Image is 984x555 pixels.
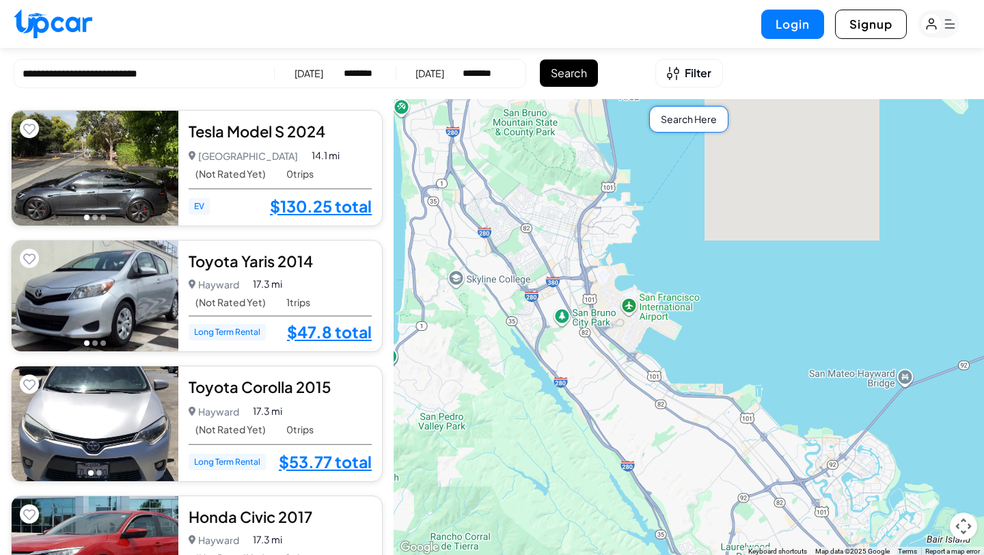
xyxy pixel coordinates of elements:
div: [DATE] [415,66,444,80]
p: Hayward [189,275,240,294]
button: Go to photo 3 [100,215,106,220]
div: [DATE] [295,66,323,80]
img: Car Image [12,241,178,351]
button: Add to favorites [20,119,39,138]
p: [GEOGRAPHIC_DATA] [189,146,299,165]
div: Toyota Yaris 2014 [189,251,372,271]
button: Signup [835,10,907,39]
span: Long Term Rental [189,454,266,470]
span: 17.3 mi [253,532,282,547]
button: Add to favorites [20,504,39,524]
p: Hayward [189,530,240,550]
button: Search [540,59,598,87]
span: (Not Rated Yet) [195,424,266,435]
span: 0 trips [286,424,314,435]
button: Go to photo 3 [100,340,106,346]
a: Report a map error [925,547,980,555]
span: EV [189,198,210,215]
div: Tesla Model S 2024 [189,121,372,141]
span: 14.1 mi [312,148,340,163]
button: Go to photo 1 [84,340,90,346]
span: 0 trips [286,168,314,180]
div: Toyota Corolla 2015 [189,377,372,397]
button: Add to favorites [20,375,39,394]
img: Upcar Logo [14,9,92,38]
span: 17.3 mi [253,404,282,418]
span: 1 trips [286,297,310,308]
button: Map camera controls [950,513,977,540]
span: (Not Rated Yet) [195,168,266,180]
button: Open filters [655,59,723,87]
button: Login [761,10,824,39]
button: Go to photo 2 [92,340,98,346]
span: Map data ©2025 Google [815,547,890,555]
span: Long Term Rental [189,324,266,340]
button: Go to photo 1 [88,470,94,476]
img: Car Image [12,366,178,481]
span: (Not Rated Yet) [195,297,266,308]
button: Go to photo 2 [96,470,102,476]
div: Search Here [649,106,728,133]
button: Add to favorites [20,249,39,268]
a: $47.8 total [287,323,372,341]
a: Terms (opens in new tab) [898,547,917,555]
img: Car Image [12,111,178,226]
button: Go to photo 1 [84,215,90,220]
a: $130.25 total [270,198,372,215]
span: 17.3 mi [253,277,282,291]
button: Go to photo 2 [92,215,98,220]
a: $53.77 total [279,453,372,471]
div: Honda Civic 2017 [189,506,372,527]
span: Filter [685,65,711,81]
p: Hayward [189,402,240,421]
